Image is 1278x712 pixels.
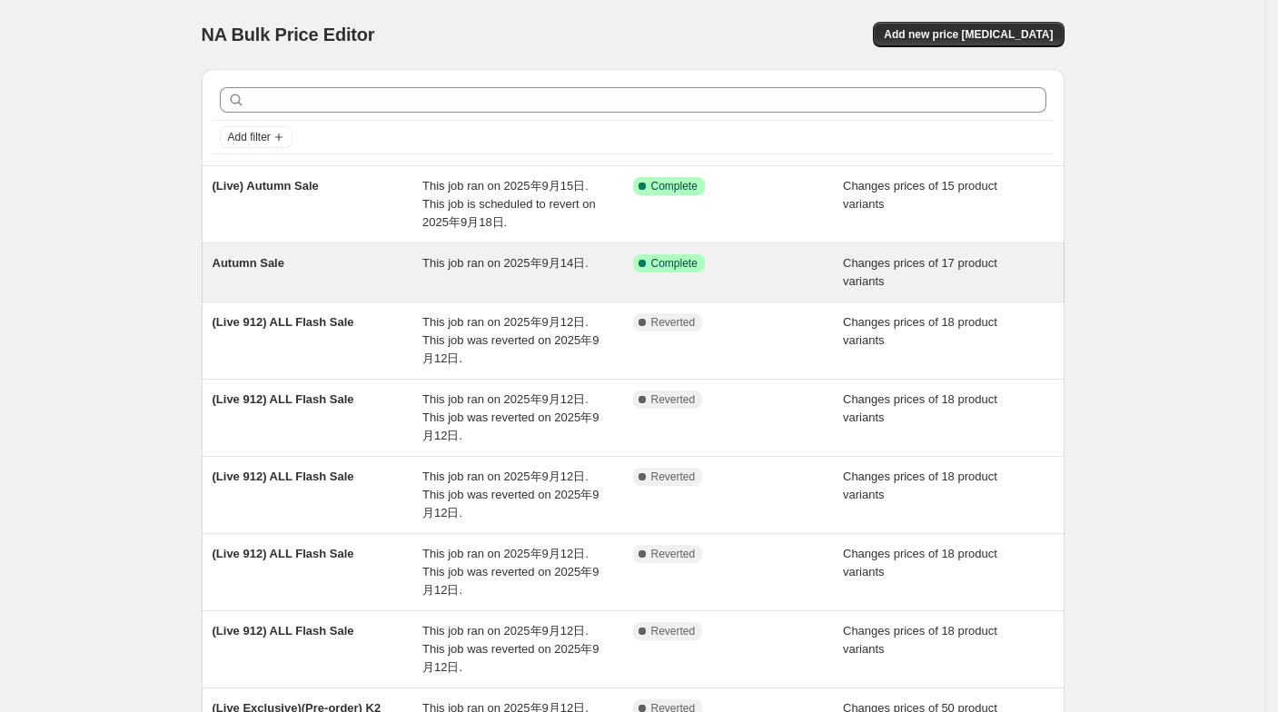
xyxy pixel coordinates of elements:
span: Reverted [651,547,696,561]
span: Reverted [651,392,696,407]
span: (Live 912) ALL Flash Sale [213,470,354,483]
span: Changes prices of 18 product variants [843,547,997,578]
span: Complete [651,179,698,193]
span: This job ran on 2025年9月12日. This job was reverted on 2025年9月12日. [422,315,599,365]
span: This job ran on 2025年9月12日. This job was reverted on 2025年9月12日. [422,470,599,519]
span: (Live 912) ALL Flash Sale [213,392,354,406]
span: NA Bulk Price Editor [202,25,375,44]
span: Complete [651,256,698,271]
span: Changes prices of 18 product variants [843,624,997,656]
span: This job ran on 2025年9月14日. [422,256,589,270]
span: Add filter [228,130,271,144]
span: Reverted [651,624,696,638]
span: Autumn Sale [213,256,284,270]
span: Reverted [651,315,696,330]
span: This job ran on 2025年9月12日. This job was reverted on 2025年9月12日. [422,392,599,442]
span: Changes prices of 18 product variants [843,315,997,347]
span: This job ran on 2025年9月12日. This job was reverted on 2025年9月12日. [422,547,599,597]
span: This job ran on 2025年9月15日. This job is scheduled to revert on 2025年9月18日. [422,179,596,229]
span: (Live 912) ALL Flash Sale [213,315,354,329]
button: Add filter [220,126,292,148]
span: (Live 912) ALL Flash Sale [213,624,354,638]
button: Add new price [MEDICAL_DATA] [873,22,1064,47]
span: Add new price [MEDICAL_DATA] [884,27,1053,42]
span: Reverted [651,470,696,484]
span: Changes prices of 18 product variants [843,392,997,424]
span: (Live) Autumn Sale [213,179,319,193]
span: Changes prices of 18 product variants [843,470,997,501]
span: This job ran on 2025年9月12日. This job was reverted on 2025年9月12日. [422,624,599,674]
span: Changes prices of 15 product variants [843,179,997,211]
span: (Live 912) ALL Flash Sale [213,547,354,560]
span: Changes prices of 17 product variants [843,256,997,288]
